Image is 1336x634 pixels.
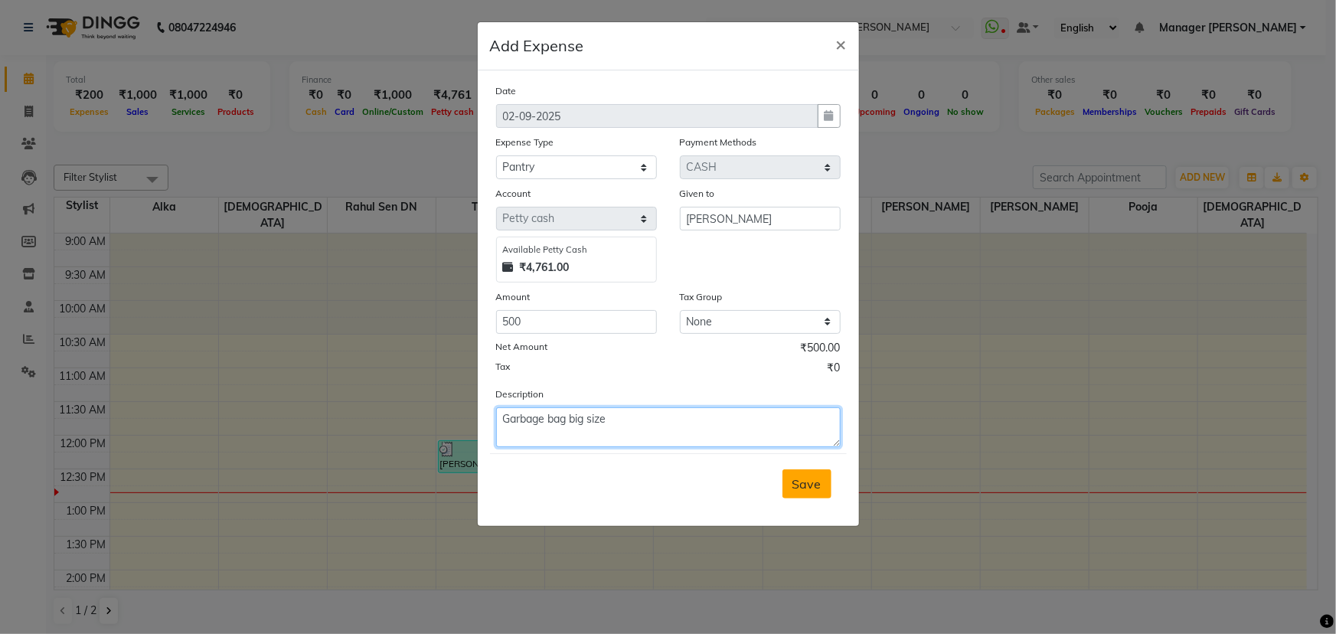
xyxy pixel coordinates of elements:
[496,310,657,334] input: Amount
[680,136,757,149] label: Payment Methods
[792,476,822,492] span: Save
[496,387,544,401] label: Description
[680,207,841,230] input: Given to
[828,360,841,380] span: ₹0
[496,290,531,304] label: Amount
[496,136,554,149] label: Expense Type
[496,84,517,98] label: Date
[824,22,859,65] button: Close
[801,340,841,360] span: ₹500.00
[836,32,847,55] span: ×
[496,187,531,201] label: Account
[680,290,723,304] label: Tax Group
[782,469,831,498] button: Save
[520,260,570,276] strong: ₹4,761.00
[680,187,715,201] label: Given to
[490,34,584,57] h5: Add Expense
[496,360,511,374] label: Tax
[496,340,548,354] label: Net Amount
[503,243,650,257] div: Available Petty Cash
